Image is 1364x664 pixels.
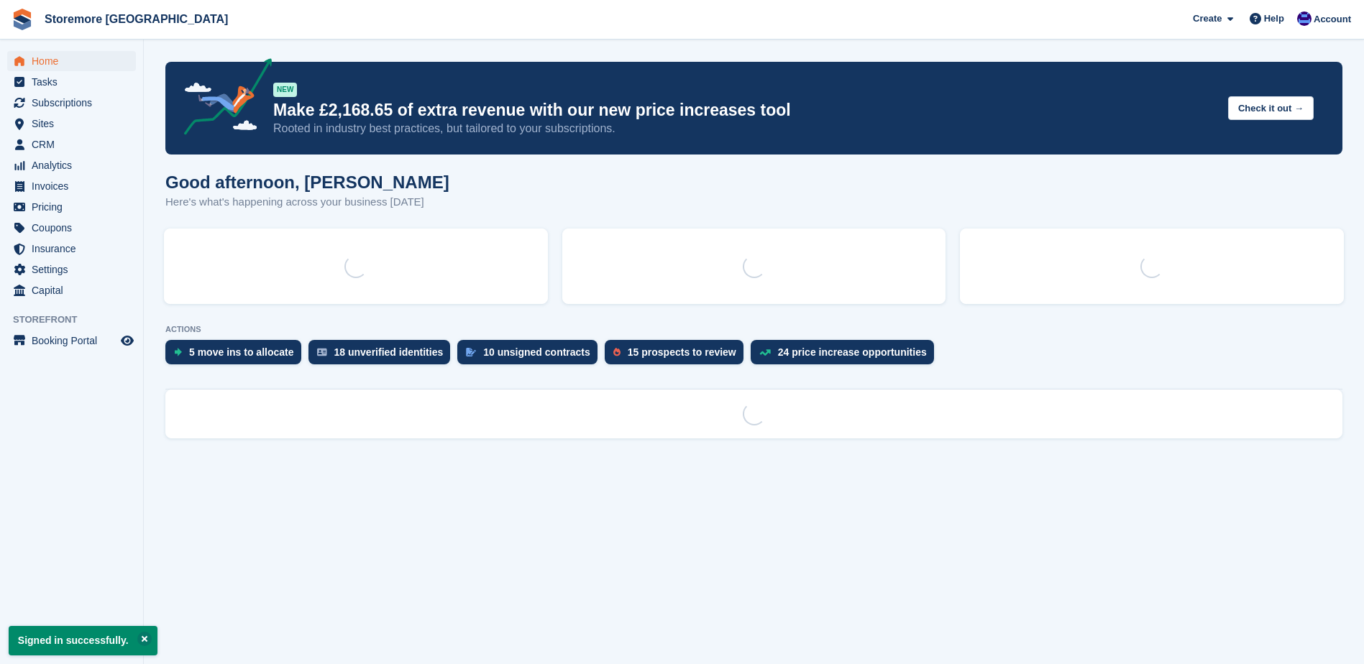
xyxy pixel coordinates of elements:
img: Angela [1297,11,1312,26]
span: Capital [32,280,118,300]
span: Subscriptions [32,93,118,113]
a: Storemore [GEOGRAPHIC_DATA] [39,7,234,31]
span: Pricing [32,197,118,217]
p: Here's what's happening across your business [DATE] [165,194,449,211]
a: 15 prospects to review [605,340,751,372]
a: menu [7,93,136,113]
a: menu [7,218,136,238]
span: Home [32,51,118,71]
a: 18 unverified identities [308,340,458,372]
a: menu [7,155,136,175]
button: Check it out → [1228,96,1314,120]
h1: Good afternoon, [PERSON_NAME] [165,172,449,192]
img: contract_signature_icon-13c848040528278c33f63329250d36e43548de30e8caae1d1a13099fd9432cc5.svg [466,348,476,356]
p: Signed in successfully. [9,626,157,655]
span: Help [1264,11,1284,26]
img: verify_identity-adf6edd0f0f0b5bbfe63781bf79b02c33cf7c696d77639b501bdc392416b5a36.svg [317,348,327,356]
div: 24 price increase opportunities [778,346,927,358]
div: 5 move ins to allocate [189,346,294,358]
span: Sites [32,114,118,134]
img: price_increase_opportunities-93ffe204e8149a01c8c9dc8f82e8f89637d9d84a8eef4429ea346261dce0b2c0.svg [759,349,771,356]
span: Storefront [13,313,143,327]
span: Coupons [32,218,118,238]
a: menu [7,134,136,155]
span: Tasks [32,72,118,92]
a: menu [7,259,136,280]
a: 5 move ins to allocate [165,340,308,372]
a: menu [7,197,136,217]
a: menu [7,280,136,300]
div: 10 unsigned contracts [483,346,590,358]
div: NEW [273,83,297,97]
img: price-adjustments-announcement-icon-8257ccfd72463d97f412b2fc003d46551f7dbcb40ab6d574587a9cd5c0d94... [172,58,273,140]
a: menu [7,239,136,259]
div: 15 prospects to review [628,346,736,358]
a: Preview store [119,332,136,349]
span: Booking Portal [32,331,118,351]
img: move_ins_to_allocate_icon-fdf77a2bb77ea45bf5b3d319d69a93e2d87916cf1d5bf7949dd705db3b84f3ca.svg [174,348,182,356]
a: 24 price increase opportunities [751,340,941,372]
a: menu [7,51,136,71]
a: 10 unsigned contracts [457,340,605,372]
a: menu [7,114,136,134]
span: Analytics [32,155,118,175]
p: Make £2,168.65 of extra revenue with our new price increases tool [273,100,1217,121]
span: Insurance [32,239,118,259]
a: menu [7,72,136,92]
span: Settings [32,259,118,280]
p: Rooted in industry best practices, but tailored to your subscriptions. [273,121,1217,137]
span: Account [1314,12,1351,27]
img: prospect-51fa495bee0391a8d652442698ab0144808aea92771e9ea1ae160a38d050c398.svg [613,348,621,356]
a: menu [7,331,136,351]
a: menu [7,176,136,196]
span: CRM [32,134,118,155]
div: 18 unverified identities [334,346,444,358]
span: Invoices [32,176,118,196]
img: stora-icon-8386f47178a22dfd0bd8f6a31ec36ba5ce8667c1dd55bd0f319d3a0aa187defe.svg [12,9,33,30]
span: Create [1193,11,1222,26]
p: ACTIONS [165,325,1342,334]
